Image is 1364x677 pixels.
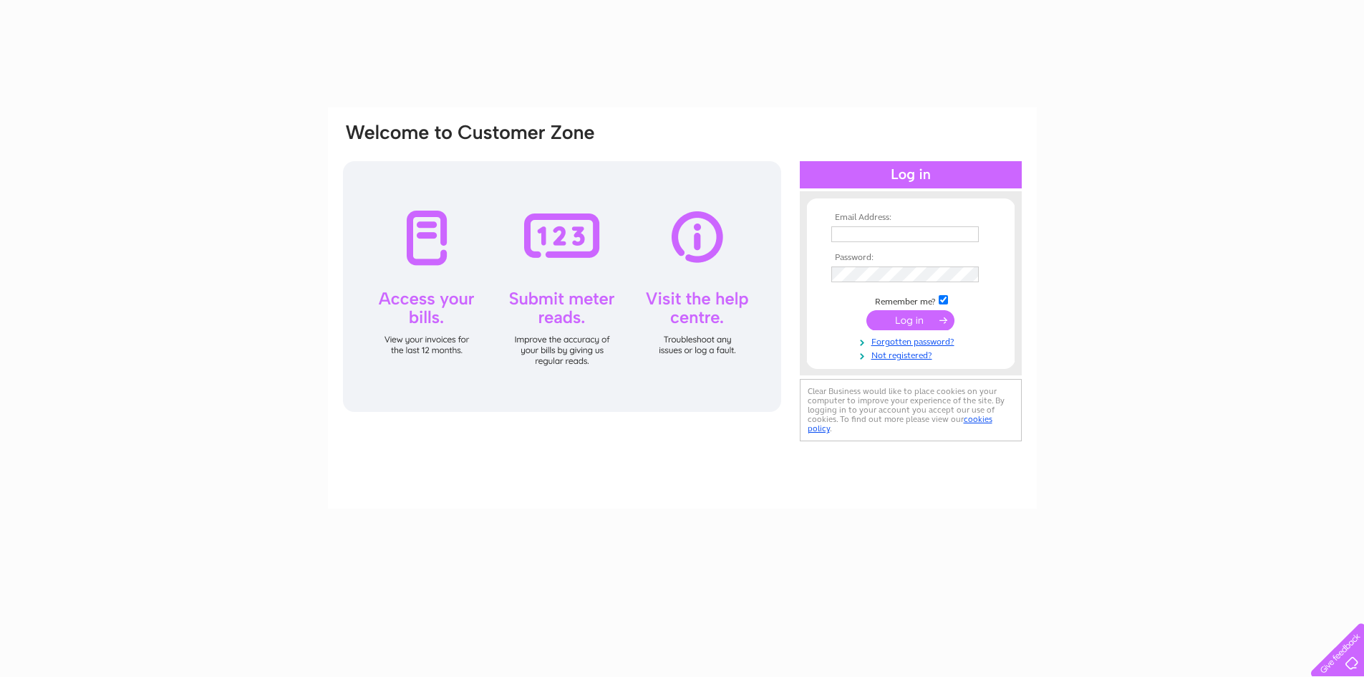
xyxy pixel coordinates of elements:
[808,414,992,433] a: cookies policy
[866,310,954,330] input: Submit
[831,347,994,361] a: Not registered?
[828,253,994,263] th: Password:
[828,213,994,223] th: Email Address:
[800,379,1022,441] div: Clear Business would like to place cookies on your computer to improve your experience of the sit...
[831,334,994,347] a: Forgotten password?
[828,293,994,307] td: Remember me?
